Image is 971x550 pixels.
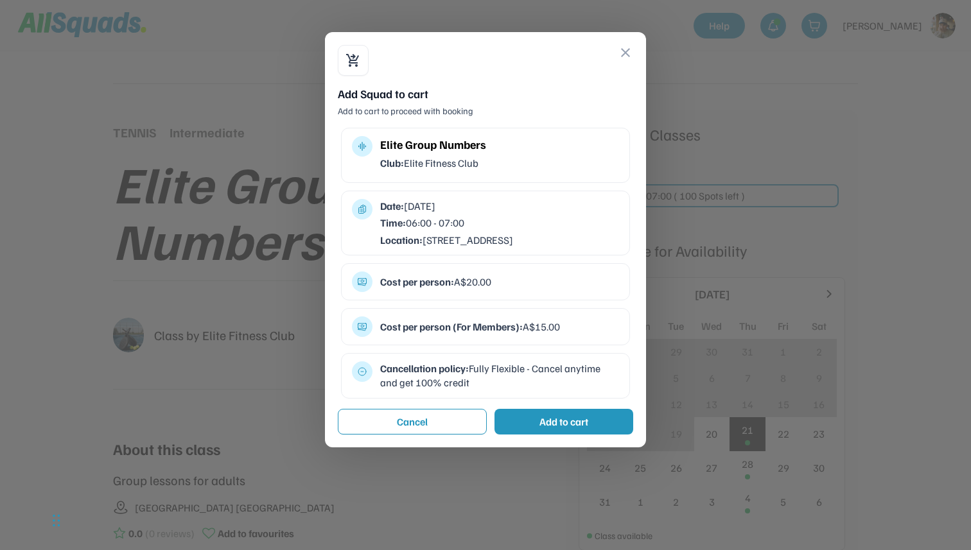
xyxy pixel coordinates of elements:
[539,414,588,429] div: Add to cart
[380,200,404,212] strong: Date:
[380,275,619,289] div: A$20.00
[380,361,619,390] div: Fully Flexible - Cancel anytime and get 100% credit
[338,86,633,102] div: Add Squad to cart
[380,199,619,213] div: [DATE]
[380,157,404,169] strong: Club:
[380,320,619,334] div: A$15.00
[618,45,633,60] button: close
[380,234,423,246] strong: Location:
[380,320,523,333] strong: Cost per person (For Members):
[380,362,469,375] strong: Cancellation policy:
[380,216,619,230] div: 06:00 - 07:00
[380,156,619,170] div: Elite Fitness Club
[357,141,367,151] button: multitrack_audio
[380,233,619,247] div: [STREET_ADDRESS]
[338,105,633,117] div: Add to cart to proceed with booking
[380,275,454,288] strong: Cost per person:
[380,216,406,229] strong: Time:
[380,136,619,153] div: Elite Group Numbers
[338,409,487,434] button: Cancel
[346,53,361,68] button: shopping_cart_checkout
